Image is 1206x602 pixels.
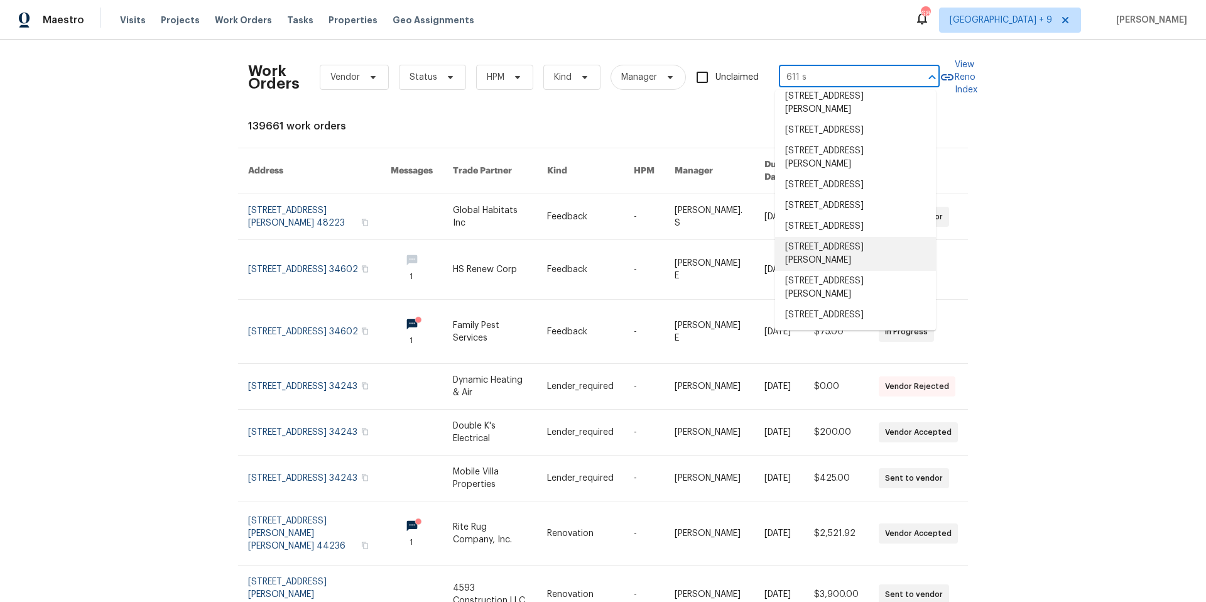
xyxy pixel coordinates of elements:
th: Manager [665,148,754,194]
span: Unclaimed [715,71,759,84]
td: [PERSON_NAME] [665,364,754,410]
span: Kind [554,71,572,84]
button: Close [923,68,941,86]
td: Lender_required [537,410,624,456]
button: Copy Address [359,426,371,437]
th: Kind [537,148,624,194]
td: - [624,300,665,364]
div: 139661 work orders [248,120,958,133]
li: [STREET_ADDRESS] [775,195,936,216]
td: - [624,410,665,456]
span: Status [410,71,437,84]
span: [GEOGRAPHIC_DATA] + 9 [950,14,1052,26]
td: Dynamic Heating & Air [443,364,537,410]
td: [PERSON_NAME] E [665,240,754,300]
button: Copy Address [359,263,371,275]
th: Trade Partner [443,148,537,194]
td: [PERSON_NAME]. S [665,194,754,240]
li: [STREET_ADDRESS][PERSON_NAME] [775,141,936,175]
li: [STREET_ADDRESS][PERSON_NAME] [775,271,936,305]
td: Family Pest Services [443,300,537,364]
li: [STREET_ADDRESS] [775,120,936,141]
td: [PERSON_NAME] [665,456,754,501]
span: Vendor [330,71,360,84]
button: Copy Address [359,380,371,391]
td: Feedback [537,300,624,364]
span: Work Orders [215,14,272,26]
td: Feedback [537,240,624,300]
input: Enter in an address [779,68,905,87]
td: Global Habitats Inc [443,194,537,240]
span: Manager [621,71,657,84]
td: Double K's Electrical [443,410,537,456]
td: Lender_required [537,364,624,410]
li: [STREET_ADDRESS] [775,305,936,326]
span: Properties [329,14,378,26]
button: Copy Address [359,472,371,483]
td: Renovation [537,501,624,566]
th: Due Date [754,148,804,194]
td: - [624,194,665,240]
button: Copy Address [359,326,371,337]
th: HPM [624,148,665,194]
a: View Reno Index [940,58,977,96]
td: Feedback [537,194,624,240]
span: HPM [487,71,504,84]
th: Messages [381,148,443,194]
div: 68 [921,8,930,20]
li: [STREET_ADDRESS][PERSON_NAME] [775,86,936,120]
span: Projects [161,14,200,26]
td: Lender_required [537,456,624,501]
td: - [624,456,665,501]
td: [PERSON_NAME] [665,501,754,566]
th: Address [238,148,381,194]
td: [PERSON_NAME] [665,410,754,456]
h2: Work Orders [248,65,300,90]
td: [PERSON_NAME] E [665,300,754,364]
button: Copy Address [359,217,371,228]
td: - [624,501,665,566]
li: [STREET_ADDRESS] [775,175,936,195]
span: [PERSON_NAME] [1111,14,1187,26]
span: Visits [120,14,146,26]
span: Maestro [43,14,84,26]
span: Geo Assignments [393,14,474,26]
li: [STREET_ADDRESS] [775,216,936,237]
td: Rite Rug Company, Inc. [443,501,537,566]
td: - [624,240,665,300]
button: Copy Address [359,540,371,551]
td: HS Renew Corp [443,240,537,300]
td: - [624,364,665,410]
li: [STREET_ADDRESS][PERSON_NAME] [775,237,936,271]
td: Mobile Villa Properties [443,456,537,501]
span: Tasks [287,16,313,25]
